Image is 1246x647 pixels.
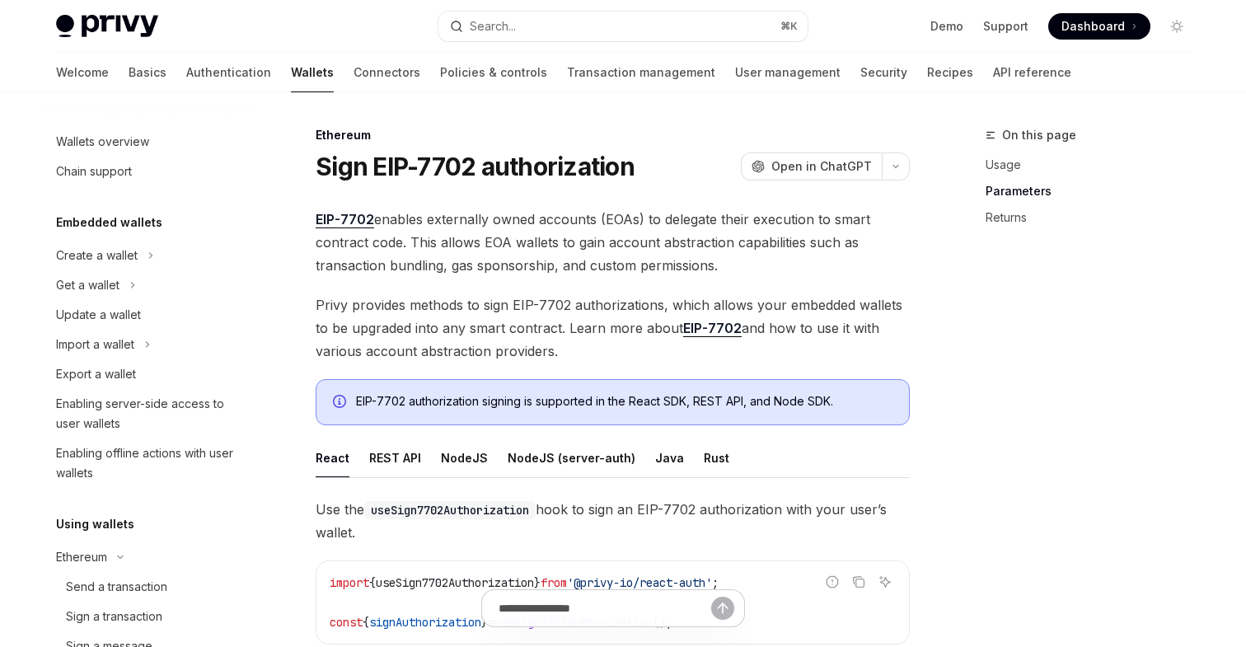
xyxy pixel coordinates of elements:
a: Policies & controls [440,53,547,92]
div: Ethereum [56,547,107,567]
h5: Using wallets [56,514,134,534]
input: Ask a question... [499,590,711,626]
span: Open in ChatGPT [771,158,872,175]
span: '@privy-io/react-auth' [567,575,712,590]
div: Import a wallet [56,335,134,354]
span: useSign7702Authorization [376,575,534,590]
div: React [316,438,349,477]
a: Parameters [986,178,1203,204]
button: Toggle Import a wallet section [43,330,254,359]
span: ; [712,575,719,590]
a: Welcome [56,53,109,92]
span: from [541,575,567,590]
img: light logo [56,15,158,38]
button: Toggle Get a wallet section [43,270,254,300]
button: Report incorrect code [822,571,843,593]
button: Copy the contents from the code block [848,571,869,593]
a: Chain support [43,157,254,186]
button: Open in ChatGPT [741,152,882,181]
a: Wallets overview [43,127,254,157]
a: Enabling offline actions with user wallets [43,438,254,488]
div: Enabling offline actions with user wallets [56,443,244,483]
button: Send message [711,597,734,620]
div: Chain support [56,162,132,181]
div: Create a wallet [56,246,138,265]
div: Enabling server-side access to user wallets [56,394,244,434]
a: Authentication [186,53,271,92]
a: Connectors [354,53,420,92]
div: Sign a transaction [66,607,162,626]
a: EIP-7702 [683,320,742,337]
h1: Sign EIP-7702 authorization [316,152,635,181]
h5: Embedded wallets [56,213,162,232]
a: Export a wallet [43,359,254,389]
div: NodeJS (server-auth) [508,438,635,477]
div: NodeJS [441,438,488,477]
div: Rust [704,438,729,477]
div: EIP-7702 authorization signing is supported in the React SDK, REST API, and Node SDK. [356,393,892,411]
a: API reference [993,53,1071,92]
button: Ask AI [874,571,896,593]
span: Privy provides methods to sign EIP-7702 authorizations, which allows your embedded wallets to be ... [316,293,910,363]
button: Toggle Create a wallet section [43,241,254,270]
span: enables externally owned accounts (EOAs) to delegate their execution to smart contract code. This... [316,208,910,277]
span: Dashboard [1061,18,1125,35]
div: Search... [470,16,516,36]
a: Enabling server-side access to user wallets [43,389,254,438]
button: Toggle dark mode [1164,13,1190,40]
span: ⌘ K [780,20,798,33]
a: Support [983,18,1028,35]
code: useSign7702Authorization [364,501,536,519]
a: Dashboard [1048,13,1150,40]
a: Returns [986,204,1203,231]
a: Recipes [927,53,973,92]
a: Sign a transaction [43,602,254,631]
div: Send a transaction [66,577,167,597]
a: Security [860,53,907,92]
a: EIP-7702 [316,211,374,228]
a: User management [735,53,841,92]
span: On this page [1002,125,1076,145]
span: { [369,575,376,590]
button: Toggle Ethereum section [43,542,254,572]
a: Wallets [291,53,334,92]
a: Send a transaction [43,572,254,602]
span: } [534,575,541,590]
a: Transaction management [567,53,715,92]
a: Basics [129,53,166,92]
svg: Info [333,395,349,411]
div: REST API [369,438,421,477]
span: import [330,575,369,590]
a: Update a wallet [43,300,254,330]
div: Update a wallet [56,305,141,325]
div: Java [655,438,684,477]
span: Use the hook to sign an EIP-7702 authorization with your user’s wallet. [316,498,910,544]
div: Wallets overview [56,132,149,152]
div: Ethereum [316,127,910,143]
button: Open search [438,12,808,41]
div: Export a wallet [56,364,136,384]
a: Usage [986,152,1203,178]
div: Get a wallet [56,275,119,295]
a: Demo [930,18,963,35]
